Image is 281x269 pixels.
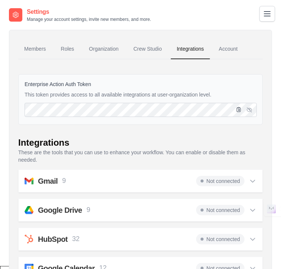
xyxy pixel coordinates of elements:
a: Integrations [171,39,210,59]
button: Toggle navigation [259,6,275,22]
span: Not connected [196,205,245,215]
h2: Google Drive [38,205,82,215]
h2: HubSpot [38,234,68,244]
span: Not connected [196,234,245,244]
label: Enterprise Action Auth Token [25,80,256,88]
img: googledrive.svg [25,206,33,215]
p: This token provides access to all available integrations at user-organization level. [25,91,256,98]
p: Manage your account settings, invite new members, and more. [27,16,151,22]
a: Organization [83,39,124,59]
img: hubspot.svg [25,235,33,244]
span: Not connected [196,176,245,186]
img: gmail.svg [25,177,33,186]
p: 9 [62,176,66,186]
h2: Settings [27,7,151,16]
a: Roles [55,39,80,59]
p: 32 [72,234,80,244]
p: These are the tools that you can use to enhance your workflow. You can enable or disable them as ... [18,149,263,164]
a: Members [18,39,52,59]
a: Account [213,39,244,59]
a: Crew Studio [128,39,168,59]
div: Integrations [18,137,69,149]
h2: Gmail [38,176,58,186]
p: 9 [86,205,90,215]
